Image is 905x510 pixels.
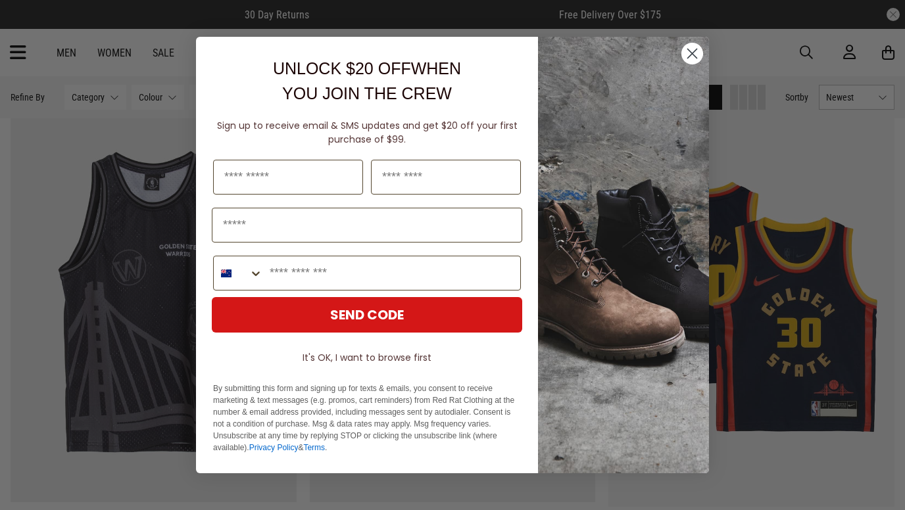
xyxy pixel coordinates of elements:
span: YOU JOIN THE CREW [282,84,452,103]
span: UNLOCK $20 OFF [273,59,411,78]
img: f7662613-148e-4c88-9575-6c6b5b55a647.jpeg [538,37,709,473]
button: It's OK, I want to browse first [212,346,522,369]
span: Sign up to receive email & SMS updates and get $20 off your first purchase of $99. [217,119,518,146]
a: Privacy Policy [249,443,299,452]
button: Open LiveChat chat widget [11,5,50,45]
input: First Name [213,160,363,195]
p: By submitting this form and signing up for texts & emails, you consent to receive marketing & tex... [213,382,521,453]
input: Email [212,208,522,243]
button: Close dialog [681,42,704,65]
button: Search Countries [214,256,263,290]
a: Terms [303,443,325,452]
button: SEND CODE [212,297,522,333]
img: New Zealand [221,268,232,279]
span: WHEN [411,59,461,78]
